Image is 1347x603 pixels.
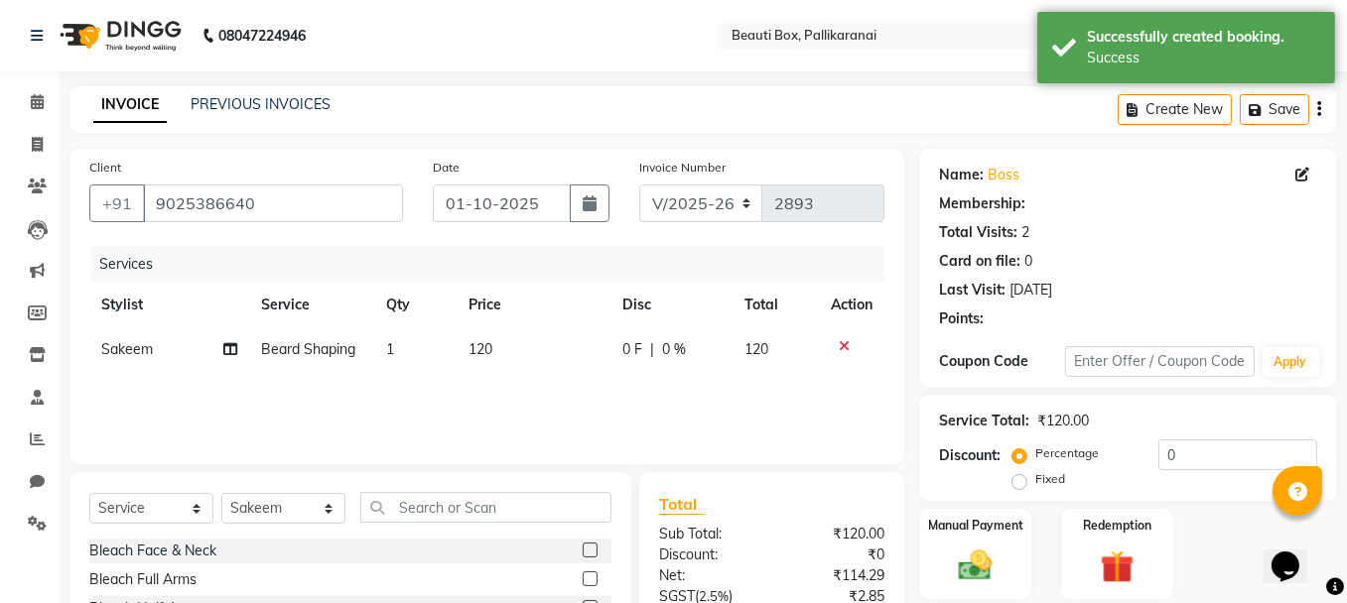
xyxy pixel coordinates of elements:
span: Total [659,494,705,515]
label: Client [89,159,121,177]
b: 08047224946 [218,8,306,63]
div: Points: [939,308,984,329]
div: ₹120.00 [772,524,900,544]
button: Save [1240,94,1309,125]
div: Bleach Full Arms [89,569,197,590]
input: Search by Name/Mobile/Email/Code [143,184,403,222]
div: Net: [644,565,772,586]
span: 120 [745,340,769,358]
img: _cash.svg [948,546,1002,585]
div: Card on file: [939,251,1020,272]
th: Total [734,283,820,327]
div: Discount: [939,445,1001,466]
span: Beard Shaping [261,340,355,358]
img: _gift.svg [1090,546,1144,588]
div: Bleach Face & Neck [89,541,216,561]
th: Disc [611,283,734,327]
th: Action [819,283,884,327]
div: Service Total: [939,411,1029,431]
label: Fixed [1035,470,1065,488]
div: Coupon Code [939,351,1065,372]
th: Price [457,283,610,327]
div: Success [1087,48,1320,68]
div: Sub Total: [644,524,772,544]
label: Invoice Number [639,159,726,177]
button: Apply [1263,347,1319,377]
div: [DATE] [1010,280,1052,301]
div: Last Visit: [939,280,1006,301]
label: Manual Payment [928,517,1023,535]
span: | [651,339,655,360]
div: 2 [1021,222,1029,243]
span: 1 [386,340,394,358]
label: Redemption [1083,517,1151,535]
span: 0 % [663,339,687,360]
span: 120 [469,340,492,358]
div: ₹120.00 [1037,411,1089,431]
input: Enter Offer / Coupon Code [1065,346,1254,377]
div: Discount: [644,544,772,565]
div: Services [91,246,899,283]
span: 0 F [623,339,643,360]
div: Membership: [939,193,1025,214]
a: INVOICE [93,87,167,123]
span: Sakeem [101,340,153,358]
label: Date [433,159,460,177]
a: Boss [988,165,1019,185]
img: logo [51,8,187,63]
div: ₹0 [772,544,900,565]
div: 0 [1024,251,1032,272]
th: Service [249,283,374,327]
div: ₹114.29 [772,565,900,586]
button: +91 [89,184,145,222]
label: Percentage [1035,444,1099,462]
input: Search or Scan [360,492,611,523]
div: Name: [939,165,984,185]
div: Total Visits: [939,222,1017,243]
button: Create New [1118,94,1232,125]
iframe: chat widget [1264,524,1327,583]
div: Successfully created booking. [1087,27,1320,48]
th: Qty [374,283,458,327]
a: PREVIOUS INVOICES [191,95,331,113]
th: Stylist [89,283,249,327]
